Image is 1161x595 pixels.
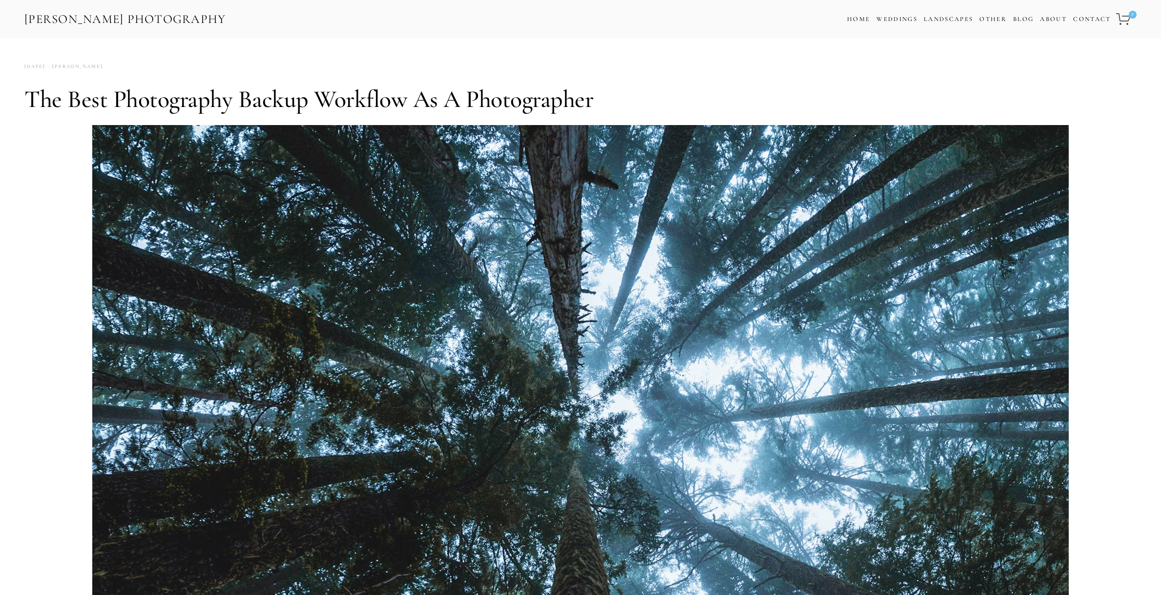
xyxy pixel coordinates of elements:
[1073,12,1111,26] a: Contact
[1129,11,1137,19] span: 0
[1115,7,1138,31] a: 0 items in cart
[45,60,103,73] a: [PERSON_NAME]
[24,85,1137,114] h1: The Best Photography Backup Workflow as a Photographer
[979,15,1007,23] a: Other
[876,15,917,23] a: Weddings
[847,12,870,26] a: Home
[24,60,45,73] time: [DATE]
[924,15,973,23] a: Landscapes
[23,8,227,30] a: [PERSON_NAME] Photography
[1040,12,1067,26] a: About
[1013,12,1034,26] a: Blog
